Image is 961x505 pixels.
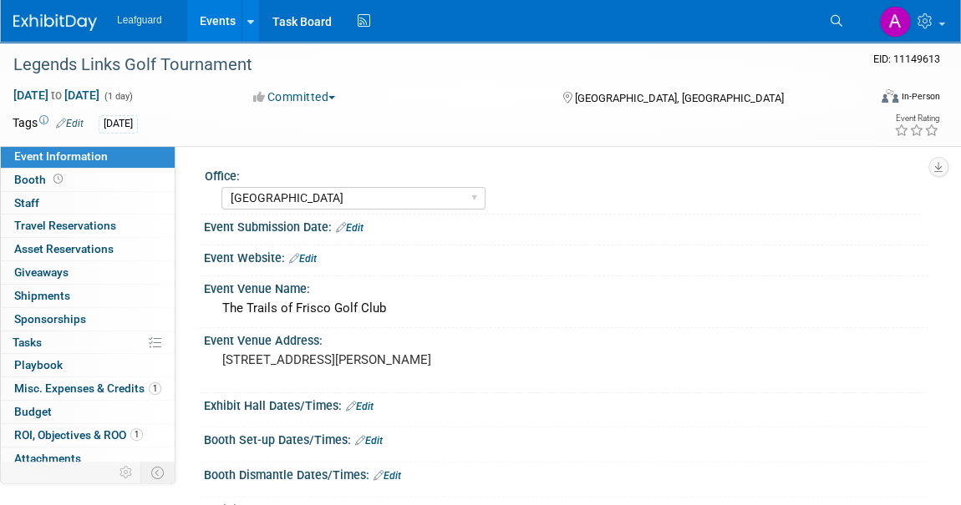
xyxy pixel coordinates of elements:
span: Booth not reserved yet [50,173,66,185]
a: Edit [289,253,317,265]
span: Asset Reservations [14,242,114,255]
div: Event Format [796,87,941,112]
span: Budget [14,405,52,418]
div: In-Person [901,90,940,103]
a: Edit [374,470,401,482]
span: Event ID: 11149613 [873,53,940,65]
td: Personalize Event Tab Strip [112,462,141,483]
a: Giveaways [1,261,175,284]
span: Leafguard [117,14,162,26]
a: Edit [336,222,364,234]
div: The Trails of Frisco Golf Club [216,295,915,321]
span: Booth [14,173,66,186]
td: Toggle Event Tabs [141,462,175,483]
a: Shipments [1,285,175,307]
img: ExhibitDay [13,14,97,31]
div: Booth Set-up Dates/Times: [204,427,928,449]
div: Exhibit Hall Dates/Times: [204,393,928,415]
div: Event Website: [204,245,928,267]
span: Sponsorships [14,312,86,326]
pre: [STREET_ADDRESS][PERSON_NAME] [222,352,487,367]
a: Budget [1,401,175,423]
a: Booth [1,169,175,191]
div: Event Venue Name: [204,276,928,297]
a: Event Information [1,145,175,168]
a: Travel Reservations [1,215,175,237]
span: 1 [130,428,143,441]
span: Playbook [14,358,63,371]
div: Event Rating [894,114,939,123]
div: Event Submission Date: [204,215,928,236]
span: Giveaways [14,265,69,279]
a: Tasks [1,331,175,354]
span: Tasks [13,336,42,349]
div: Legends Links Golf Tournament [8,50,849,80]
span: Misc. Expenses & Credits [14,381,161,395]
img: Format-Inperson.png [882,89,898,103]
span: to [48,88,64,102]
span: ROI, Objectives & ROO [14,428,143,442]
a: Staff [1,192,175,215]
div: Booth Dismantle Dates/Times: [204,462,928,484]
a: Sponsorships [1,308,175,331]
span: Event Information [14,149,108,163]
span: Travel Reservations [14,219,116,232]
span: Staff [14,196,39,210]
span: 1 [149,382,161,395]
a: Asset Reservations [1,238,175,260]
div: Office: [205,164,920,184]
span: Attachments [14,452,81,465]
span: Shipments [14,289,70,302]
span: [GEOGRAPHIC_DATA], [GEOGRAPHIC_DATA] [575,92,784,104]
a: Playbook [1,354,175,376]
a: ROI, Objectives & ROO1 [1,424,175,447]
img: Arlene Duncan [879,6,911,38]
a: Edit [346,401,374,412]
td: Tags [13,114,84,134]
a: Edit [355,435,383,447]
a: Edit [56,118,84,129]
button: Committed [247,88,342,105]
span: [DATE] [DATE] [13,88,100,103]
a: Attachments [1,447,175,470]
div: Event Venue Address: [204,328,928,349]
div: [DATE] [99,115,138,133]
span: (1 day) [103,91,133,102]
a: Misc. Expenses & Credits1 [1,377,175,400]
